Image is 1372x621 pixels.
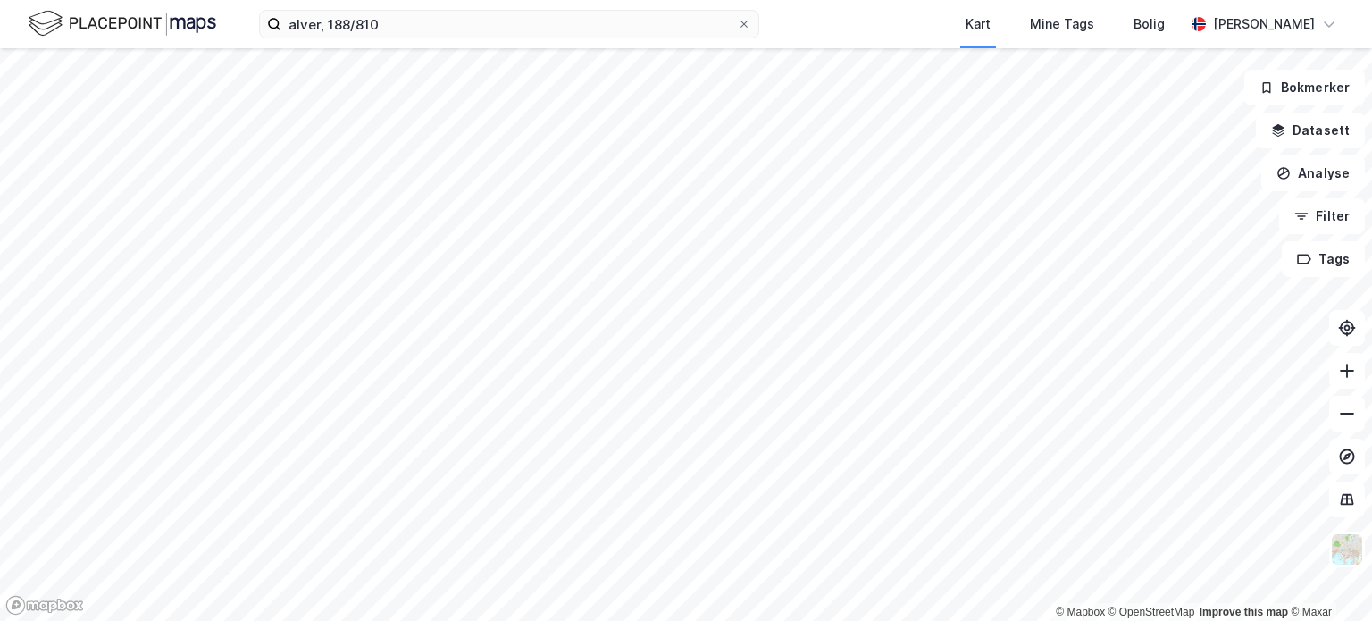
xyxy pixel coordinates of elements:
img: logo.f888ab2527a4732fd821a326f86c7f29.svg [29,8,216,39]
button: Datasett [1256,113,1365,148]
div: Kontrollprogram for chat [1283,535,1372,621]
iframe: Chat Widget [1283,535,1372,621]
a: Mapbox homepage [5,595,84,616]
button: Tags [1282,241,1365,277]
button: Analyse [1261,155,1365,191]
div: [PERSON_NAME] [1213,13,1315,35]
a: Mapbox [1056,606,1105,618]
div: Bolig [1134,13,1165,35]
a: OpenStreetMap [1108,606,1195,618]
img: Z [1330,533,1364,566]
button: Filter [1279,198,1365,234]
a: Improve this map [1200,606,1288,618]
button: Bokmerker [1244,70,1365,105]
input: Søk på adresse, matrikkel, gårdeiere, leietakere eller personer [281,11,737,38]
div: Kart [966,13,991,35]
div: Mine Tags [1030,13,1094,35]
